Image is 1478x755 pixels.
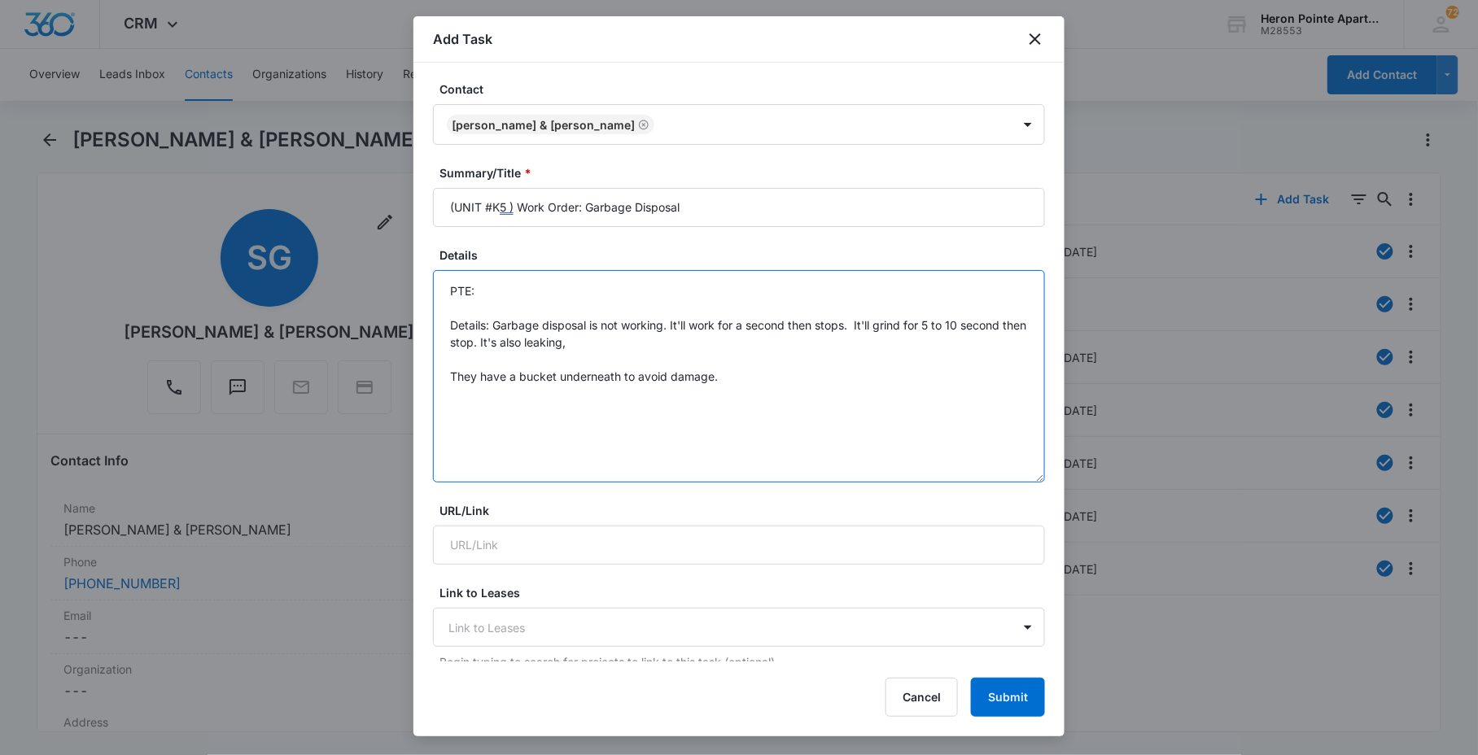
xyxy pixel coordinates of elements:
button: Submit [971,678,1045,717]
label: Details [439,247,1052,264]
input: URL/Link [433,526,1045,565]
label: URL/Link [439,502,1052,519]
div: [PERSON_NAME] & [PERSON_NAME] [452,118,635,132]
label: Link to Leases [439,584,1052,601]
label: Contact [439,81,1052,98]
textarea: PTE: Details: Garbage disposal is not working. It'll work for a second then stops. It'll grind fo... [433,270,1045,482]
p: Begin typing to search for projects to link to this task (optional). [439,653,1045,670]
div: Remove Salvador Gonzales & Diana Montes [635,119,649,130]
button: Cancel [885,678,958,717]
input: Summary/Title [433,188,1045,227]
button: close [1025,29,1045,49]
label: Summary/Title [439,164,1052,181]
h1: Add Task [433,29,492,49]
